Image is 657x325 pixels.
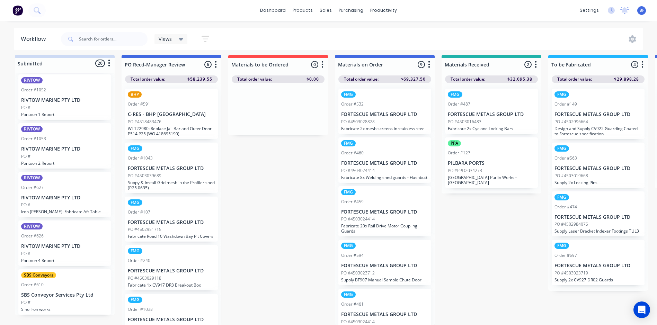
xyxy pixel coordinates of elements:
div: Order #461 [341,301,364,307]
p: FORTESCUE METALS GROUP LTD [554,263,642,269]
p: Fabricate 2x Cyclone Locking Bars [448,126,535,131]
span: $69,327.50 [401,76,426,82]
p: Supply 2x CV927 DR02 Guards [554,277,642,282]
div: Order #591 [128,101,150,107]
p: FORTESCUE METALS GROUP LTD [554,165,642,171]
div: Order #107 [128,209,150,215]
div: FMG [554,91,569,98]
div: BHP [128,91,142,98]
div: BHPOrder #591C-RES - BHP [GEOGRAPHIC_DATA]PO #4518483476WI-122980: Replace Jail Bar and Outer Doo... [125,89,218,139]
p: PO #4503019668 [554,173,588,179]
div: FMGOrder #563FORTESCUE METALS GROUP LTDPO #4503019668Supply 2x Locking Pins [552,143,645,188]
p: FORTESCUE METALS GROUP LTD [341,111,428,117]
div: Order #627 [21,184,44,191]
p: Fabricate 20x Rail Drive Motor Coupling Guards [341,223,428,234]
div: RIVTOWOrder #626RIVTOW MARINE PTY LTDPO #Pontoon 4 Report [18,220,111,266]
p: PO #4503016483 [448,119,481,125]
p: PO #PPO2034273 [448,168,482,174]
div: Order #1052 [21,87,46,93]
div: RIVTOW [21,223,43,229]
span: BF [639,7,644,13]
p: FORTESCUE METALS GROUP LTD [128,165,215,171]
div: Order #1038 [128,306,153,313]
span: $58,239.55 [187,76,212,82]
div: Order #474 [554,204,577,210]
p: Fabricate 2x mesh screens in stainless steel [341,126,428,131]
div: FMG [128,297,142,303]
div: Order #1043 [128,155,153,161]
div: FMG [341,91,356,98]
p: FORTESCUE METALS GROUP LTD [341,312,428,317]
div: products [289,5,316,16]
div: FMG [128,199,142,206]
p: PO #4503023719 [554,270,588,276]
div: SBS ConveyorsOrder #610SBS Conveyor Services Pty LtdPO #Sino Iron works [18,269,111,315]
div: PPAOrder #127PILBARA PORTSPO #PPO2034273[GEOGRAPHIC_DATA] Purlin Works - [GEOGRAPHIC_DATA] [445,137,538,188]
div: FMGOrder #487FORTESCUE METALS GROUP LTDPO #4503016483Fabricate 2x Cyclone Locking Bars [445,89,538,134]
span: $29,898.28 [614,76,639,82]
span: Total order value: [237,76,272,82]
p: PO # [21,299,30,306]
p: FORTESCUE METALS GROUP LTD [341,263,428,269]
p: Suppy & Install Grid mesh in the Profiler shed (P.25.0635) [128,180,215,190]
p: PO # [21,153,30,160]
div: Order #460 [341,150,364,156]
div: FMGOrder #532FORTESCUE METALS GROUP LTDPO #4503028828Fabricate 2x mesh screens in stainless steel [338,89,431,134]
div: FMGOrder #107FORTESCUE METALS GROUP LTDPO #4502951715Fabricate Road 10 Washdown Bay Pit Covers [125,197,218,242]
div: Order #532 [341,101,364,107]
a: dashboard [257,5,289,16]
p: Pontoon 1 Report [21,112,108,117]
div: FMG [341,189,356,195]
p: WI-122980: Replace Jail Bar and Outer Door P514 P25 (WO 418695190) [128,126,215,136]
div: Order #610 [21,282,44,288]
p: RIVTOW MARINE PTY LTD [21,243,108,249]
div: PPA [448,140,461,146]
p: Supply BF907 Manual Sample Chute Door [341,277,428,282]
p: PO #4502951715 [128,226,161,233]
div: RIVTOW [21,77,43,83]
div: FMG [448,91,462,98]
p: FORTESCUE METALS GROUP LTD [128,268,215,274]
p: Supply 2x Locking Pins [554,180,642,185]
p: FORTESCUE METALS GROUP LTD [128,317,215,323]
p: Pontoon 4 Report [21,258,108,263]
p: FORTESCUE METALS GROUP LTD [448,111,535,117]
span: $32,095.38 [507,76,532,82]
p: FORTESCUE METALS GROUP LTD [341,209,428,215]
p: PO # [21,251,30,257]
p: SBS Conveyor Services Pty Ltd [21,292,108,298]
div: Order #487 [448,101,470,107]
div: Order #594 [341,252,364,259]
p: PO #4503039689 [128,173,161,179]
input: Search for orders... [79,32,148,46]
div: FMG [128,248,142,254]
span: Total order value: [344,76,379,82]
div: FMGOrder #474FORTESCUE METALS GROUP LTDPO #4502984075Supply Laser Bracket Indexer Footings TUL3 [552,191,645,237]
div: Workflow [21,35,49,43]
span: $0.00 [307,76,319,82]
div: FMGOrder #459FORTESCUE METALS GROUP LTDPO #4503024414Fabricate 20x Rail Drive Motor Coupling Guards [338,186,431,237]
p: PILBARA PORTS [448,160,535,166]
div: FMGOrder #460FORTESCUE METALS GROUP LTDPO #4503024414Fabricate 8x Welding shed guards - Flashbutt [338,137,431,183]
p: RIVTOW MARINE PTY LTD [21,146,108,152]
p: Fabricate Road 10 Washdown Bay Pit Covers [128,234,215,239]
span: Views [159,35,172,43]
p: FORTESCUE METALS GROUP LTD [554,111,642,117]
div: FMG [554,145,569,152]
div: Order #459 [341,199,364,205]
p: Design and Supply CV922 Guarding Coated to Fortescue specification [554,126,642,136]
div: settings [576,5,602,16]
p: PO # [21,105,30,111]
p: PO #4503024414 [341,168,375,174]
p: C-RES - BHP [GEOGRAPHIC_DATA] [128,111,215,117]
div: FMG [554,243,569,249]
div: Open Intercom Messenger [633,301,650,318]
p: Fabricate 8x Welding shed guards - Flashbutt [341,175,428,180]
div: RIVTOWOrder #1052RIVTOW MARINE PTY LTDPO #Pontoon 1 Report [18,74,111,120]
p: PO #4503028828 [341,119,375,125]
div: FMGOrder #594FORTESCUE METALS GROUP LTDPO #4503023712Supply BF907 Manual Sample Chute Door [338,240,431,285]
p: PO #4502996664 [554,119,588,125]
p: FORTESCUE METALS GROUP LTD [554,214,642,220]
div: Order #563 [554,155,577,161]
div: FMGOrder #1043FORTESCUE METALS GROUP LTDPO #4503039689Suppy & Install Grid mesh in the Profiler s... [125,143,218,193]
